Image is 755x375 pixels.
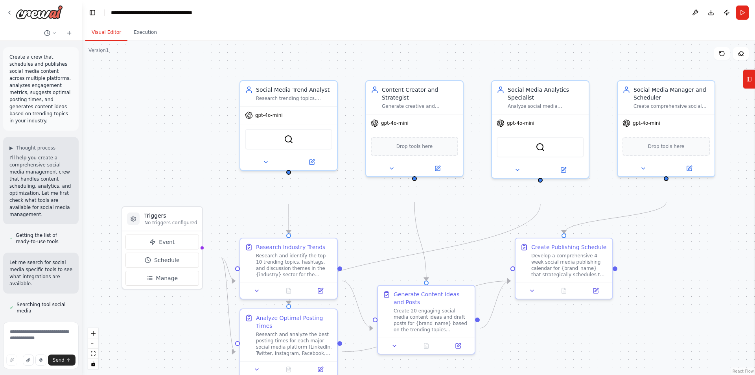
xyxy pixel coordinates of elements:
div: Content Creator and Strategist [382,86,458,102]
g: Edge from 4c124c11-eed6-4b32-8992-4e9f4063765d to e74b6079-24e3-4c78-8ca1-e7e025957c0e [411,202,430,281]
div: Create comprehensive social media posting schedules, coordinate content publishing across platfor... [633,103,710,109]
button: No output available [410,341,443,351]
p: No triggers configured [144,220,197,226]
g: Edge from 7ee71934-c189-441d-8536-f25ca5a39f5e to e8cacc45-5aba-4507-9eb3-8f6be26cf565 [342,277,510,356]
button: No output available [272,365,306,374]
div: Generate creative and engaging social media content ideas, captions, and post concepts for {brand... [382,103,458,109]
div: Develop a comprehensive 4-week social media publishing calendar for {brand_name} that strategical... [531,253,608,278]
button: Open in side panel [307,365,334,374]
button: ▶Thought process [9,145,55,151]
button: fit view [88,349,98,359]
div: Social Media Analytics SpecialistAnalyze social media engagement patterns, audience behavior, and... [491,80,589,179]
nav: breadcrumb [111,9,192,17]
img: SerperDevTool [536,142,545,152]
g: Edge from e74b6079-24e3-4c78-8ca1-e7e025957c0e to e8cacc45-5aba-4507-9eb3-8f6be26cf565 [480,277,510,332]
g: Edge from 8b54dc69-7e28-4875-8d18-582aeef96532 to 7ee71934-c189-441d-8536-f25ca5a39f5e [285,204,544,304]
span: Drop tools here [396,142,433,150]
span: gpt-4o-mini [633,120,660,126]
button: Open in side panel [415,164,460,173]
span: gpt-4o-mini [381,120,409,126]
div: Version 1 [88,47,109,54]
button: Open in side panel [307,286,334,296]
button: Open in side panel [582,286,609,296]
button: Open in side panel [541,165,586,175]
button: Execution [127,24,163,41]
div: Generate Content Ideas and Posts [394,290,470,306]
button: Click to speak your automation idea [35,355,46,366]
button: zoom out [88,338,98,349]
button: zoom in [88,328,98,338]
g: Edge from 87f87a6b-0b68-4a04-a275-8a30b3ae0172 to 5462f991-a883-41aa-aed1-989a8d8d265b [285,204,293,233]
div: Create Publishing Schedule [531,243,606,251]
span: Send [53,357,64,363]
span: Drop tools here [648,142,685,150]
button: Open in side panel [289,157,334,167]
span: gpt-4o-mini [255,112,283,118]
button: Manage [125,271,199,286]
span: Schedule [154,256,179,264]
div: Social Media Manager and Scheduler [633,86,710,102]
button: Send [48,355,75,366]
div: Analyze social media engagement patterns, audience behavior, and content performance to determine... [508,103,584,109]
p: Create a crew that schedules and publishes social media content across multiple platforms, analyz... [9,54,72,124]
div: Content Creator and StrategistGenerate creative and engaging social media content ideas, captions... [365,80,464,177]
button: Open in side panel [444,341,471,351]
button: Schedule [125,253,199,268]
div: Research trending topics, hashtags, and content themes in the {industry} sector to identify viral... [256,95,332,102]
button: Hide left sidebar [87,7,98,18]
div: Create 20 engaging social media content ideas and draft posts for {brand_name} based on the trend... [394,308,470,333]
span: Event [159,238,175,246]
div: Research and analyze the best posting times for each major social media platform (LinkedIn, Twitt... [256,331,332,357]
a: React Flow attribution [733,369,754,373]
button: toggle interactivity [88,359,98,369]
button: Improve this prompt [6,355,17,366]
p: I'll help you create a comprehensive social media management crew that handles content scheduling... [9,154,72,218]
div: Social Media Analytics Specialist [508,86,584,102]
g: Edge from b4032856-c8f8-4984-ab9d-da03ee8046e3 to e8cacc45-5aba-4507-9eb3-8f6be26cf565 [560,202,670,233]
g: Edge from triggers to 5462f991-a883-41aa-aed1-989a8d8d265b [221,254,235,285]
button: No output available [547,286,581,296]
div: Create Publishing ScheduleDevelop a comprehensive 4-week social media publishing calendar for {br... [515,238,613,299]
g: Edge from 5462f991-a883-41aa-aed1-989a8d8d265b to e74b6079-24e3-4c78-8ca1-e7e025957c0e [342,277,373,332]
div: Research Industry TrendsResearch and identify the top 10 trending topics, hashtags, and discussio... [239,238,338,299]
g: Edge from triggers to 7ee71934-c189-441d-8536-f25ca5a39f5e [221,254,235,356]
div: Analyze Optimal Posting Times [256,314,332,330]
button: Upload files [23,355,34,366]
button: Open in side panel [667,164,711,173]
div: React Flow controls [88,328,98,369]
img: SerperDevTool [284,135,293,144]
img: Logo [16,5,63,19]
span: gpt-4o-mini [507,120,534,126]
button: No output available [272,286,306,296]
div: Research and identify the top 10 trending topics, hashtags, and discussion themes in the {industr... [256,253,332,278]
div: Generate Content Ideas and PostsCreate 20 engaging social media content ideas and draft posts for... [377,285,475,355]
div: Research Industry Trends [256,243,325,251]
button: Switch to previous chat [41,28,60,38]
div: Social Media Trend AnalystResearch trending topics, hashtags, and content themes in the {industry... [239,80,338,171]
button: Start a new chat [63,28,75,38]
h3: Triggers [144,212,197,220]
span: Manage [156,274,178,282]
div: TriggersNo triggers configuredEventScheduleManage [122,206,203,290]
span: Getting the list of ready-to-use tools [16,232,72,245]
p: Let me search for social media specific tools to see what integrations are available. [9,259,72,287]
span: Searching tool social media [17,301,72,314]
span: Thought process [16,145,55,151]
span: ▶ [9,145,13,151]
div: Social Media Manager and SchedulerCreate comprehensive social media posting schedules, coordinate... [617,80,715,177]
button: Event [125,235,199,249]
div: Social Media Trend Analyst [256,86,332,94]
button: Visual Editor [85,24,127,41]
